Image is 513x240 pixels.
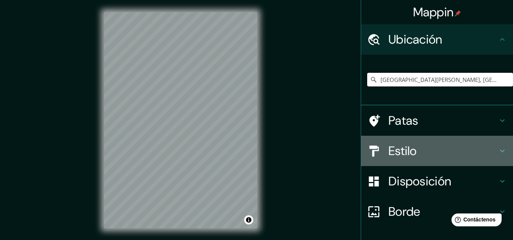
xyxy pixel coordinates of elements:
img: pin-icon.png [455,10,461,16]
div: Estilo [361,136,513,166]
font: Mappin [413,4,454,20]
div: Borde [361,196,513,227]
font: Borde [388,204,420,220]
button: Activar o desactivar atribución [244,215,253,224]
div: Disposición [361,166,513,196]
div: Patas [361,105,513,136]
input: Elige tu ciudad o zona [367,73,513,86]
canvas: Mapa [104,12,257,228]
font: Disposición [388,173,451,189]
iframe: Lanzador de widgets de ayuda [445,210,505,232]
font: Ubicación [388,31,442,47]
font: Patas [388,113,418,129]
div: Ubicación [361,24,513,55]
font: Estilo [388,143,417,159]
